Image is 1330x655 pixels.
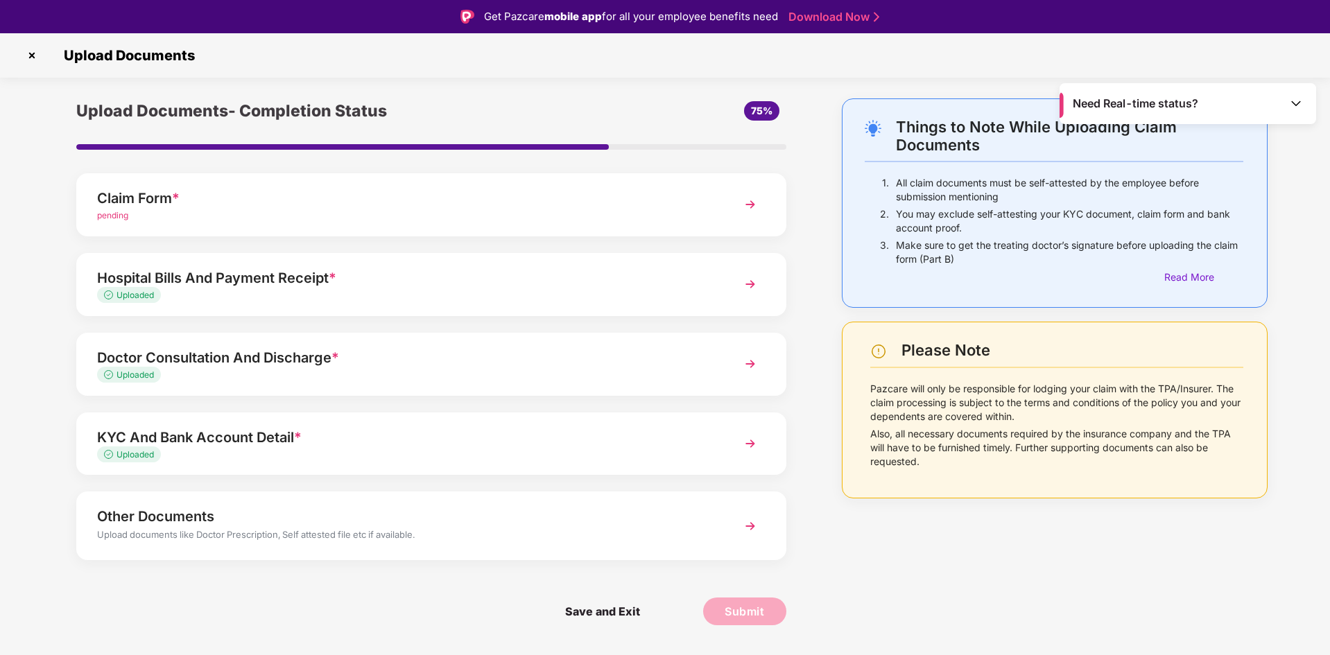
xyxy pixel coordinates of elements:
span: 75% [751,105,772,116]
img: Logo [460,10,474,24]
span: Uploaded [116,290,154,300]
div: Things to Note While Uploading Claim Documents [896,118,1243,154]
div: KYC And Bank Account Detail [97,426,709,448]
span: Uploaded [116,369,154,380]
img: svg+xml;base64,PHN2ZyBpZD0iTmV4dCIgeG1sbnM9Imh0dHA6Ly93d3cudzMub3JnLzIwMDAvc3ZnIiB3aWR0aD0iMzYiIG... [738,192,763,217]
span: pending [97,210,128,220]
strong: mobile app [544,10,602,23]
img: Stroke [874,10,879,24]
img: svg+xml;base64,PHN2ZyB4bWxucz0iaHR0cDovL3d3dy53My5vcmcvMjAwMC9zdmciIHdpZHRoPSIyNC4wOTMiIGhlaWdodD... [865,120,881,137]
a: Download Now [788,10,875,24]
img: svg+xml;base64,PHN2ZyB4bWxucz0iaHR0cDovL3d3dy53My5vcmcvMjAwMC9zdmciIHdpZHRoPSIxMy4zMzMiIGhlaWdodD... [104,450,116,459]
div: Upload Documents- Completion Status [76,98,550,123]
p: You may exclude self-attesting your KYC document, claim form and bank account proof. [896,207,1243,235]
div: Read More [1164,270,1243,285]
div: Upload documents like Doctor Prescription, Self attested file etc if available. [97,527,709,545]
div: Hospital Bills And Payment Receipt [97,267,709,289]
button: Submit [703,597,786,625]
img: svg+xml;base64,PHN2ZyBpZD0iTmV4dCIgeG1sbnM9Imh0dHA6Ly93d3cudzMub3JnLzIwMDAvc3ZnIiB3aWR0aD0iMzYiIG... [738,431,763,456]
img: Toggle Icon [1289,96,1303,110]
p: Make sure to get the treating doctor’s signature before uploading the claim form (Part B) [896,238,1243,266]
p: Also, all necessary documents required by the insurance company and the TPA will have to be furni... [870,427,1243,469]
p: 3. [880,238,889,266]
img: svg+xml;base64,PHN2ZyBpZD0iQ3Jvc3MtMzJ4MzIiIHhtbG5zPSJodHRwOi8vd3d3LnczLm9yZy8yMDAwL3N2ZyIgd2lkdG... [21,44,43,67]
div: Please Note [901,341,1243,360]
p: 2. [880,207,889,235]
img: svg+xml;base64,PHN2ZyB4bWxucz0iaHR0cDovL3d3dy53My5vcmcvMjAwMC9zdmciIHdpZHRoPSIxMy4zMzMiIGhlaWdodD... [104,290,116,299]
div: Claim Form [97,187,709,209]
img: svg+xml;base64,PHN2ZyBpZD0iTmV4dCIgeG1sbnM9Imh0dHA6Ly93d3cudzMub3JnLzIwMDAvc3ZnIiB3aWR0aD0iMzYiIG... [738,514,763,539]
span: Upload Documents [50,47,202,64]
p: All claim documents must be self-attested by the employee before submission mentioning [896,176,1243,204]
div: Get Pazcare for all your employee benefits need [484,8,778,25]
p: Pazcare will only be responsible for lodging your claim with the TPA/Insurer. The claim processin... [870,382,1243,423]
span: Save and Exit [551,597,654,625]
p: 1. [882,176,889,204]
span: Need Real-time status? [1073,96,1198,111]
img: svg+xml;base64,PHN2ZyBpZD0iTmV4dCIgeG1sbnM9Imh0dHA6Ly93d3cudzMub3JnLzIwMDAvc3ZnIiB3aWR0aD0iMzYiIG... [738,351,763,376]
div: Doctor Consultation And Discharge [97,347,709,369]
img: svg+xml;base64,PHN2ZyBpZD0iV2FybmluZ18tXzI0eDI0IiBkYXRhLW5hbWU9Ildhcm5pbmcgLSAyNHgyNCIgeG1sbnM9Im... [870,343,887,360]
span: Uploaded [116,449,154,460]
div: Other Documents [97,505,709,527]
img: svg+xml;base64,PHN2ZyBpZD0iTmV4dCIgeG1sbnM9Imh0dHA6Ly93d3cudzMub3JnLzIwMDAvc3ZnIiB3aWR0aD0iMzYiIG... [738,272,763,297]
img: svg+xml;base64,PHN2ZyB4bWxucz0iaHR0cDovL3d3dy53My5vcmcvMjAwMC9zdmciIHdpZHRoPSIxMy4zMzMiIGhlaWdodD... [104,370,116,379]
